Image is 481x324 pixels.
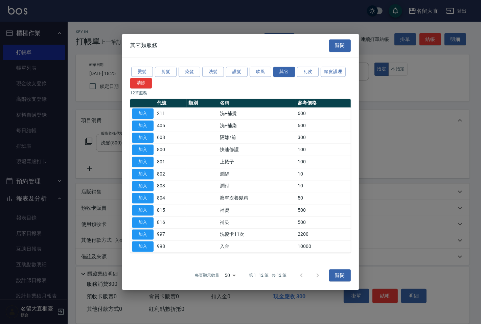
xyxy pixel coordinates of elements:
[155,204,187,216] td: 815
[187,99,218,108] th: 類別
[296,144,351,156] td: 100
[329,269,351,282] button: 關閉
[132,120,154,131] button: 加入
[155,67,177,77] button: 剪髮
[218,180,296,192] td: 潤付
[249,273,287,279] p: 第 1–12 筆 共 12 筆
[155,120,187,132] td: 405
[218,120,296,132] td: 洗+補染
[297,67,319,77] button: 瓦皮
[132,145,154,155] button: 加入
[218,204,296,216] td: 補燙
[132,157,154,167] button: 加入
[132,169,154,179] button: 加入
[222,266,238,284] div: 50
[195,273,219,279] p: 每頁顯示數量
[296,192,351,204] td: 50
[132,229,154,240] button: 加入
[132,133,154,143] button: 加入
[132,193,154,204] button: 加入
[155,192,187,204] td: 804
[218,132,296,144] td: 隔離/前
[296,120,351,132] td: 600
[130,78,152,89] button: 清除
[130,90,351,96] p: 12 筆服務
[321,67,346,77] button: 頭皮護理
[296,99,351,108] th: 參考價格
[296,132,351,144] td: 300
[155,168,187,180] td: 802
[218,156,296,168] td: 上捲子
[155,240,187,253] td: 998
[131,67,153,77] button: 燙髮
[132,217,154,228] button: 加入
[250,67,271,77] button: 吹風
[130,42,157,49] span: 其它類服務
[155,216,187,229] td: 816
[218,228,296,240] td: 洗髮卡11次
[155,99,187,108] th: 代號
[296,180,351,192] td: 10
[226,67,248,77] button: 護髮
[218,168,296,180] td: 潤絲
[296,228,351,240] td: 2200
[202,67,224,77] button: 洗髮
[296,108,351,120] td: 600
[155,228,187,240] td: 997
[155,156,187,168] td: 801
[218,192,296,204] td: 擦單次養髮精
[179,67,200,77] button: 染髮
[218,108,296,120] td: 洗+補燙
[296,204,351,216] td: 500
[296,240,351,253] td: 10000
[296,168,351,180] td: 10
[218,144,296,156] td: 快速修護
[296,156,351,168] td: 100
[155,132,187,144] td: 608
[132,241,154,252] button: 加入
[132,108,154,119] button: 加入
[273,67,295,77] button: 其它
[218,216,296,229] td: 補染
[218,240,296,253] td: 入金
[218,99,296,108] th: 名稱
[155,144,187,156] td: 800
[296,216,351,229] td: 500
[155,180,187,192] td: 803
[155,108,187,120] td: 211
[329,39,351,52] button: 關閉
[132,181,154,191] button: 加入
[132,205,154,215] button: 加入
